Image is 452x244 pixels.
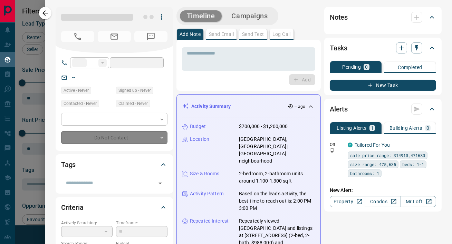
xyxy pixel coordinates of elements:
[398,65,422,70] p: Completed
[98,31,131,42] span: No Email
[365,196,401,207] a: Condos
[116,220,167,226] p: Timeframe:
[180,10,222,22] button: Timeline
[401,196,436,207] a: Mr.Loft
[239,136,315,165] p: [GEOGRAPHIC_DATA], [GEOGRAPHIC_DATA] | [GEOGRAPHIC_DATA] neighbourhood
[182,100,315,113] div: Activity Summary-- ago
[180,32,201,37] p: Add Note
[355,142,390,148] a: Tailored For You
[61,156,167,173] div: Tags
[330,187,436,194] p: New Alert:
[190,170,220,177] p: Size & Rooms
[72,75,75,80] a: --
[190,123,206,130] p: Budget
[64,87,89,94] span: Active - Never
[330,9,436,26] div: Notes
[330,141,344,148] p: Off
[330,40,436,56] div: Tasks
[350,152,425,159] span: sale price range: 314910,471680
[134,31,167,42] span: No Number
[190,190,224,197] p: Activity Pattern
[239,170,315,185] p: 2-bedroom, 2-bathroom units around 1,100-1,300 sqft
[239,190,315,212] p: Based on the lead's activity, the best time to reach out is: 2:00 PM - 3:00 PM
[64,100,97,107] span: Contacted - Never
[330,196,365,207] a: Property
[350,161,396,168] span: size range: 475,635
[118,87,151,94] span: Signed up - Never
[330,12,348,23] h2: Notes
[337,126,367,130] p: Listing Alerts
[330,148,335,153] svg: Push Notification Only
[330,80,436,91] button: New Task
[190,136,209,143] p: Location
[390,126,422,130] p: Building Alerts
[118,100,148,107] span: Claimed - Never
[61,220,113,226] p: Actively Searching:
[365,65,368,69] p: 0
[330,104,348,115] h2: Alerts
[61,31,94,42] span: No Number
[191,103,231,110] p: Activity Summary
[224,10,275,22] button: Campaigns
[155,178,165,188] button: Open
[190,217,229,225] p: Repeated Interest
[350,170,379,177] span: bathrooms: 1
[330,42,347,53] h2: Tasks
[342,65,361,69] p: Pending
[348,143,353,147] div: condos.ca
[371,126,374,130] p: 1
[61,131,167,144] div: Do Not Contact
[402,161,424,168] span: beds: 1-1
[426,126,429,130] p: 0
[61,199,167,216] div: Criteria
[239,123,288,130] p: $700,000 - $1,200,000
[330,101,436,117] div: Alerts
[61,202,84,213] h2: Criteria
[295,104,305,110] p: -- ago
[61,159,76,170] h2: Tags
